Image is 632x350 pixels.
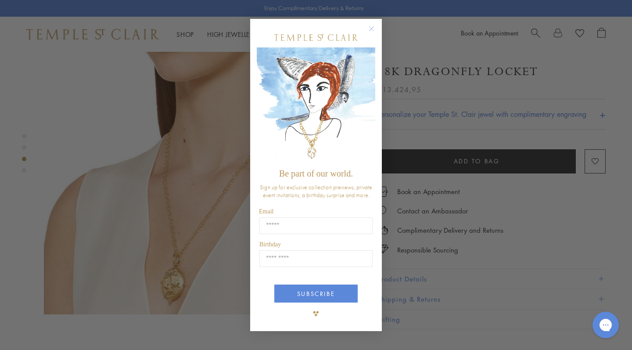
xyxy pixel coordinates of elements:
[274,34,358,41] img: Temple St. Clair
[279,169,353,178] span: Be part of our world.
[259,208,273,215] span: Email
[259,241,281,248] span: Birthday
[274,285,358,303] button: SUBSCRIBE
[588,309,623,341] iframe: Gorgias live chat messenger
[370,28,381,39] button: Close dialog
[260,183,372,199] span: Sign up for exclusive collection previews, private event invitations, a birthday surprise and more.
[259,217,373,234] input: Email
[307,305,325,322] img: TSC
[257,47,375,165] img: c4a9eb12-d91a-4d4a-8ee0-386386f4f338.jpeg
